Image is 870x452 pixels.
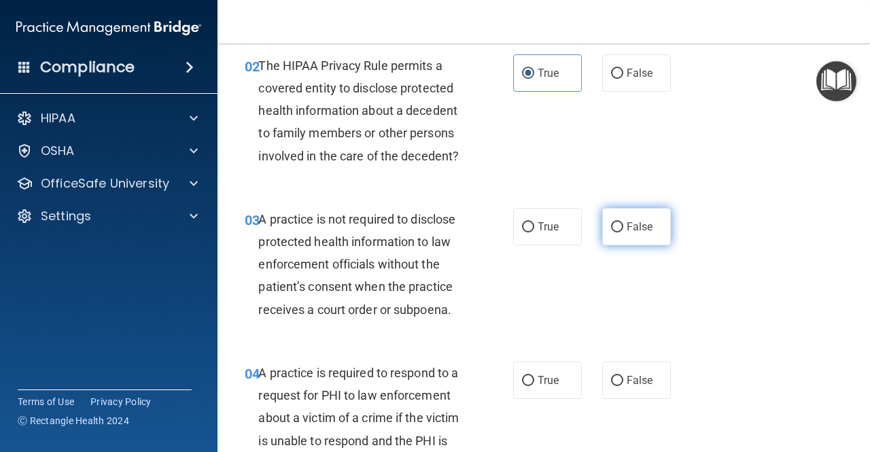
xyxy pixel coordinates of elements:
[611,376,623,386] input: False
[245,212,260,228] span: 03
[522,69,534,79] input: True
[627,67,653,80] span: False
[816,61,856,101] button: Open Resource Center
[538,67,559,80] span: True
[258,212,455,317] span: A practice is not required to disclose protected health information to law enforcement officials ...
[18,395,74,408] a: Terms of Use
[245,58,260,75] span: 02
[16,208,198,224] a: Settings
[18,414,129,428] span: Ⓒ Rectangle Health 2024
[258,58,459,163] span: The HIPAA Privacy Rule permits a covered entity to disclose protected health information about a ...
[16,14,201,41] img: PMB logo
[802,358,854,410] iframe: Drift Widget Chat Controller
[522,222,534,232] input: True
[538,220,559,233] span: True
[538,374,559,387] span: True
[41,110,75,126] p: HIPAA
[611,69,623,79] input: False
[627,374,653,387] span: False
[611,222,623,232] input: False
[245,366,260,382] span: 04
[16,175,198,192] a: OfficeSafe University
[522,376,534,386] input: True
[41,175,169,192] p: OfficeSafe University
[627,220,653,233] span: False
[40,58,135,77] h4: Compliance
[41,208,91,224] p: Settings
[90,395,152,408] a: Privacy Policy
[41,143,75,159] p: OSHA
[16,110,198,126] a: HIPAA
[16,143,198,159] a: OSHA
